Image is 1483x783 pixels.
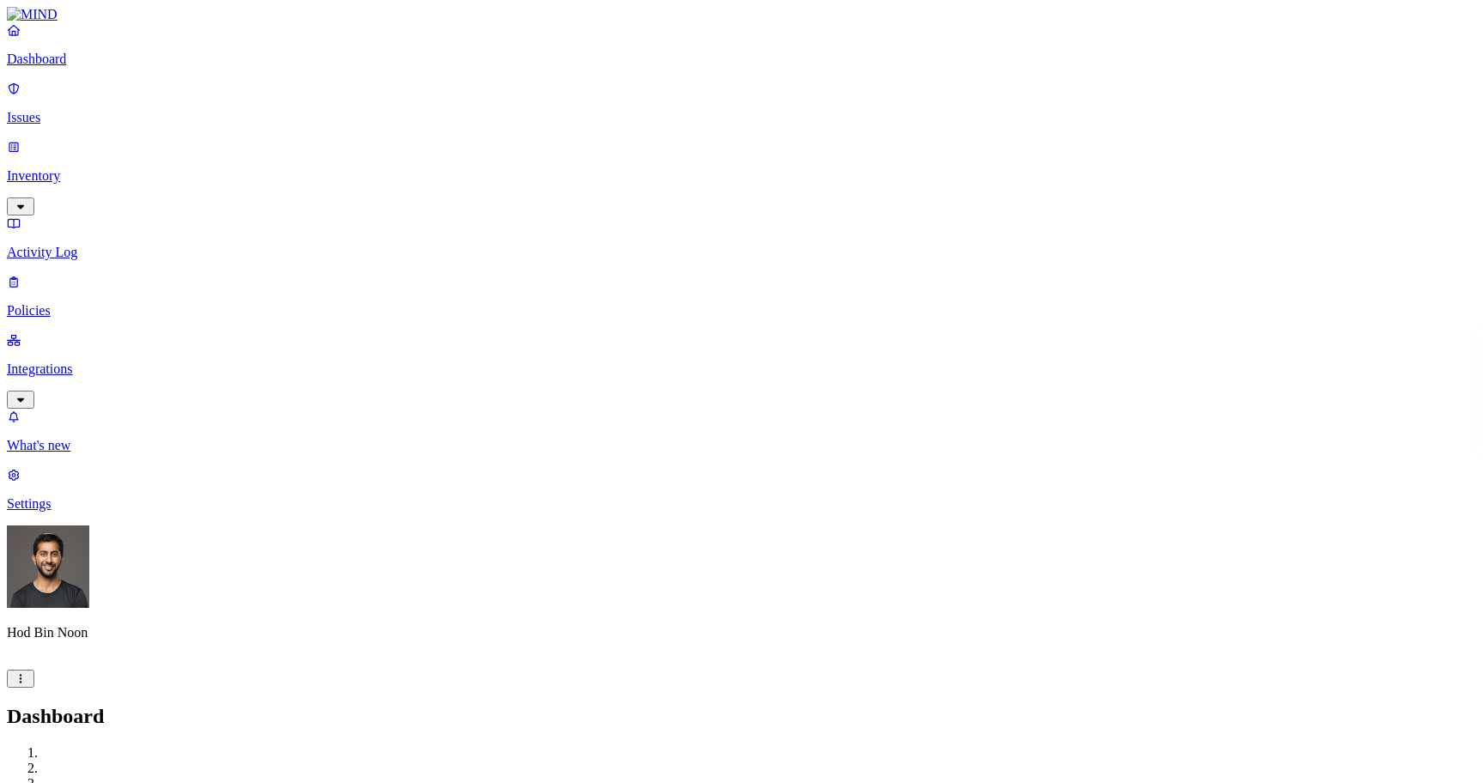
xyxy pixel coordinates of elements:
a: Dashboard [7,22,1476,67]
p: Policies [7,303,1476,319]
a: Policies [7,274,1476,319]
a: What's new [7,409,1476,453]
a: Integrations [7,332,1476,406]
a: Settings [7,467,1476,512]
a: Activity Log [7,215,1476,260]
p: Integrations [7,361,1476,377]
a: Inventory [7,139,1476,213]
p: What's new [7,438,1476,453]
img: MIND [7,7,58,22]
p: Inventory [7,168,1476,184]
p: Dashboard [7,52,1476,67]
h2: Dashboard [7,705,1476,728]
p: Activity Log [7,245,1476,260]
a: MIND [7,7,1476,22]
p: Settings [7,496,1476,512]
p: Hod Bin Noon [7,625,1476,640]
a: Issues [7,81,1476,125]
img: Hod Bin Noon [7,525,89,608]
p: Issues [7,110,1476,125]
